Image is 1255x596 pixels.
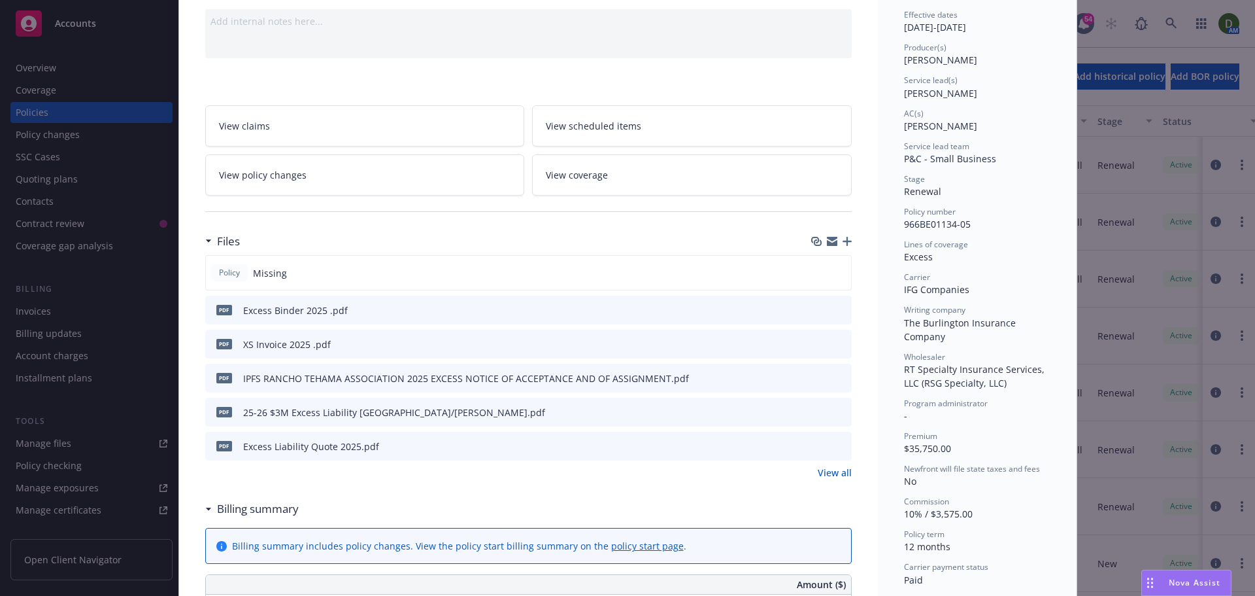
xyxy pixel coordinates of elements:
[1142,570,1158,595] div: Drag to move
[546,168,608,182] span: View coverage
[904,87,977,99] span: [PERSON_NAME]
[243,338,331,351] div: XS Invoice 2025 .pdf
[904,317,1018,343] span: The Burlington Insurance Company
[216,441,232,451] span: pdf
[210,14,846,28] div: Add internal notes here...
[217,233,240,250] h3: Files
[904,540,950,553] span: 12 months
[904,54,977,66] span: [PERSON_NAME]
[904,410,907,422] span: -
[904,351,945,362] span: Wholesaler
[216,339,232,349] span: pdf
[216,373,232,383] span: pdf
[814,304,824,317] button: download file
[219,168,307,182] span: View policy changes
[835,304,846,317] button: preview file
[216,267,243,279] span: Policy
[904,475,916,487] span: No
[904,561,988,572] span: Carrier payment status
[611,540,684,552] a: policy start page
[818,466,852,480] a: View all
[904,9,958,20] span: Effective dates
[904,141,969,152] span: Service lead team
[904,218,971,230] span: 966BE01134-05
[904,185,941,198] span: Renewal
[904,152,996,165] span: P&C - Small Business
[904,574,923,586] span: Paid
[904,250,1050,264] div: Excess
[904,508,973,520] span: 10% / $3,575.00
[835,372,846,385] button: preview file
[814,338,824,351] button: download file
[216,305,232,315] span: pdf
[835,338,846,351] button: preview file
[835,406,846,419] button: preview file
[904,272,930,283] span: Carrier
[532,154,852,196] a: View coverage
[243,304,348,317] div: Excess Binder 2025 .pdf
[904,430,937,442] span: Premium
[904,206,956,217] span: Policy number
[904,120,977,132] span: [PERSON_NAME]
[1169,577,1220,588] span: Nova Assist
[904,529,945,540] span: Policy term
[904,304,965,315] span: Writing company
[814,440,824,453] button: download file
[904,363,1047,389] span: RT Specialty Insurance Services, LLC (RSG Specialty, LLC)
[219,119,270,133] span: View claims
[205,105,525,147] a: View claims
[904,239,968,250] span: Lines of coverage
[797,578,846,591] span: Amount ($)
[243,440,379,453] div: Excess Liability Quote 2025.pdf
[904,42,946,53] span: Producer(s)
[904,173,925,184] span: Stage
[205,500,299,517] div: Billing summary
[814,372,824,385] button: download file
[1141,570,1231,596] button: Nova Assist
[546,119,641,133] span: View scheduled items
[904,283,969,296] span: IFG Companies
[205,154,525,196] a: View policy changes
[243,372,689,385] div: IPFS RANCHO TEHAMA ASSOCIATION 2025 EXCESS NOTICE OF ACCEPTANCE AND OF ASSIGNMENT.pdf
[904,398,988,409] span: Program administrator
[904,9,1050,34] div: [DATE] - [DATE]
[814,406,824,419] button: download file
[532,105,852,147] a: View scheduled items
[904,496,949,507] span: Commission
[205,233,240,250] div: Files
[835,440,846,453] button: preview file
[904,75,958,86] span: Service lead(s)
[904,108,924,119] span: AC(s)
[904,463,1040,474] span: Newfront will file state taxes and fees
[904,442,951,455] span: $35,750.00
[243,406,545,419] div: 25-26 $3M Excess Liability [GEOGRAPHIC_DATA]/[PERSON_NAME].pdf
[216,407,232,417] span: pdf
[253,266,287,280] span: Missing
[232,539,686,553] div: Billing summary includes policy changes. View the policy start billing summary on the .
[217,500,299,517] h3: Billing summary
